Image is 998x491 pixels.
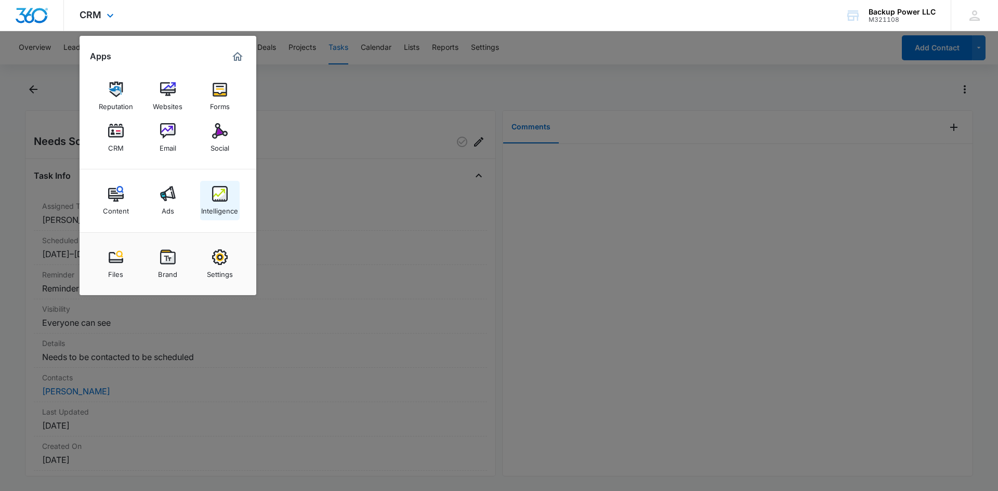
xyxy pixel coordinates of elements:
[153,97,182,111] div: Websites
[200,244,240,284] a: Settings
[160,139,176,152] div: Email
[158,265,177,278] div: Brand
[200,181,240,220] a: Intelligence
[99,97,133,111] div: Reputation
[210,97,230,111] div: Forms
[80,9,101,20] span: CRM
[96,244,136,284] a: Files
[148,181,188,220] a: Ads
[108,139,124,152] div: CRM
[96,181,136,220] a: Content
[96,76,136,116] a: Reputation
[211,139,229,152] div: Social
[148,118,188,157] a: Email
[201,202,238,215] div: Intelligence
[148,244,188,284] a: Brand
[869,8,936,16] div: account name
[96,118,136,157] a: CRM
[869,16,936,23] div: account id
[207,265,233,278] div: Settings
[148,76,188,116] a: Websites
[200,118,240,157] a: Social
[162,202,174,215] div: Ads
[229,48,246,65] a: Marketing 360® Dashboard
[90,51,111,61] h2: Apps
[103,202,129,215] div: Content
[108,265,123,278] div: Files
[200,76,240,116] a: Forms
